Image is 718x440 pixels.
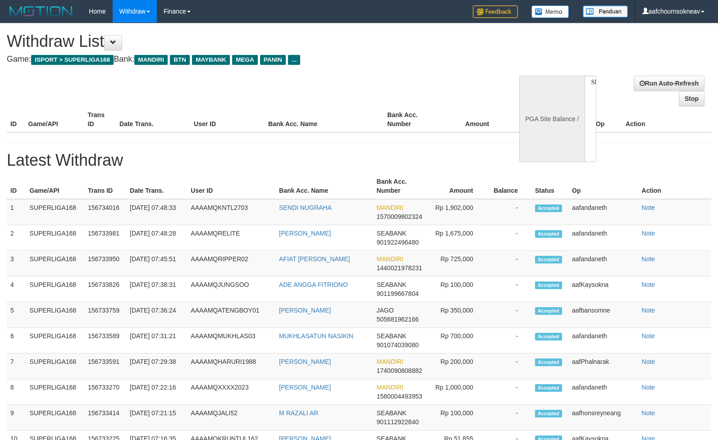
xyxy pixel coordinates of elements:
td: 156733414 [84,405,126,431]
td: SUPERLIGA168 [26,379,84,405]
th: Op [592,107,622,132]
a: Note [642,230,655,237]
span: Accepted [535,410,562,417]
th: User ID [187,173,275,199]
td: SUPERLIGA168 [26,302,84,328]
span: MANDIRI [134,55,168,65]
th: Balance [487,173,531,199]
a: Stop [679,91,704,106]
a: Note [642,281,655,288]
td: [DATE] 07:48:33 [126,199,187,225]
td: Rp 100,000 [430,277,486,302]
span: 901112922840 [377,418,419,426]
td: Rp 1,675,000 [430,225,486,251]
td: 4 [7,277,26,302]
td: SUPERLIGA168 [26,199,84,225]
a: Note [642,307,655,314]
td: AAAAMQATENGBOY01 [187,302,275,328]
a: M RAZALI AR [279,409,318,417]
a: MUKHLASATUN NASIKIN [279,332,353,340]
h1: Latest Withdraw [7,151,711,169]
td: 156733759 [84,302,126,328]
td: AAAAMQXXXX2023 [187,379,275,405]
td: Rp 725,000 [430,251,486,277]
th: Bank Acc. Number [373,173,430,199]
span: ISPORT > SUPERLIGA168 [31,55,114,65]
td: AAAAMQJALI52 [187,405,275,431]
a: Note [642,409,655,417]
a: Run Auto-Refresh [634,76,704,91]
span: ... [288,55,300,65]
img: Feedback.jpg [473,5,518,18]
span: SEABANK [377,409,407,417]
span: MANDIRI [377,255,403,263]
th: Trans ID [84,173,126,199]
span: Accepted [535,307,562,315]
span: MANDIRI [377,204,403,211]
td: 156733981 [84,225,126,251]
td: SUPERLIGA168 [26,405,84,431]
td: aafandaneth [568,251,638,277]
img: MOTION_logo.png [7,5,75,18]
span: 505681962166 [377,316,419,323]
td: 9 [7,405,26,431]
td: 2 [7,225,26,251]
th: Action [638,173,711,199]
td: Rp 1,000,000 [430,379,486,405]
td: 156733826 [84,277,126,302]
td: AAAAMQMUKHLAS03 [187,328,275,354]
td: 5 [7,302,26,328]
td: SUPERLIGA168 [26,277,84,302]
td: aafandaneth [568,379,638,405]
div: PGA Site Balance / [519,76,584,162]
td: [DATE] 07:22:16 [126,379,187,405]
a: [PERSON_NAME] [279,230,331,237]
th: Date Trans. [126,173,187,199]
th: Bank Acc. Number [384,107,443,132]
td: 7 [7,354,26,379]
a: Note [642,358,655,365]
td: 156733589 [84,328,126,354]
span: 1580004493953 [377,393,422,400]
span: 1740090808882 [377,367,422,374]
span: BTN [170,55,190,65]
td: [DATE] 07:29:38 [126,354,187,379]
th: Trans ID [84,107,116,132]
a: ADE ANGGA FITRIONO [279,281,348,288]
td: - [487,277,531,302]
td: Rp 1,902,000 [430,199,486,225]
td: 1 [7,199,26,225]
th: ID [7,173,26,199]
td: Rp 350,000 [430,302,486,328]
th: Op [568,173,638,199]
th: Amount [430,173,486,199]
th: Action [622,107,711,132]
td: aafandaneth [568,328,638,354]
td: - [487,379,531,405]
span: SEABANK [377,332,407,340]
td: [DATE] 07:36:24 [126,302,187,328]
td: AAAAMQRELITE [187,225,275,251]
span: SEABANK [377,230,407,237]
span: MEGA [232,55,258,65]
a: [PERSON_NAME] [279,384,331,391]
a: Note [642,204,655,211]
td: [DATE] 07:48:28 [126,225,187,251]
td: 156733950 [84,251,126,277]
td: aafKaysokna [568,277,638,302]
span: Accepted [535,256,562,263]
td: 8 [7,379,26,405]
td: - [487,405,531,431]
td: aafandaneth [568,225,638,251]
span: MAYBANK [192,55,230,65]
td: Rp 100,000 [430,405,486,431]
td: Rp 200,000 [430,354,486,379]
td: - [487,354,531,379]
span: SEABANK [377,281,407,288]
span: PANIN [260,55,286,65]
img: panduan.png [583,5,628,18]
span: JAGO [377,307,394,314]
span: Accepted [535,358,562,366]
th: Bank Acc. Name [265,107,384,132]
th: User ID [190,107,265,132]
